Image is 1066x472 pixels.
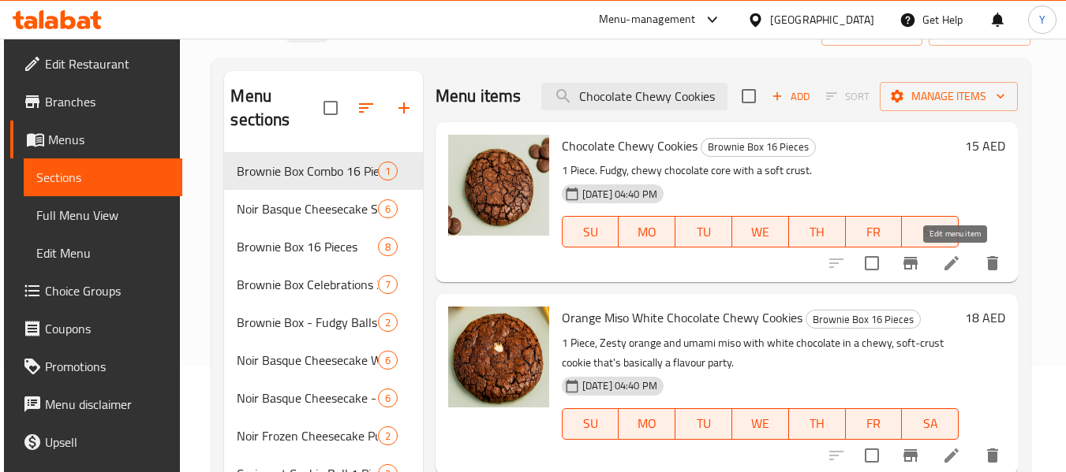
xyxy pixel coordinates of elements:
[619,408,675,440] button: MO
[45,319,170,338] span: Coupons
[45,395,170,414] span: Menu disclaimer
[24,196,182,234] a: Full Menu View
[224,228,422,266] div: Brownie Box 16 Pieces8
[769,87,812,106] span: Add
[625,412,669,435] span: MO
[237,162,377,180] span: Brownie Box Combo 16 Pieces
[846,216,903,247] button: FR
[902,408,959,440] button: SA
[379,429,397,444] span: 2
[732,216,789,247] button: WE
[237,351,377,370] span: Noir Basque Cheesecake Whole
[237,313,377,332] span: Brownie Box - Fudgy Balls
[619,216,675,247] button: MO
[314,91,347,125] span: Select all sections
[237,388,377,407] span: Noir Basque Cheesecake - Limited Edition
[880,82,1018,111] button: Manage items
[436,84,522,108] h2: Menu items
[974,244,1012,282] button: delete
[224,266,422,303] div: Brownie Box Celebrations 24 Pieces7
[10,83,182,121] a: Branches
[789,216,846,247] button: TH
[902,216,959,247] button: SA
[682,221,726,243] span: TU
[562,134,698,158] span: Chocolate Chewy Cookies
[770,11,874,28] div: [GEOGRAPHIC_DATA]
[675,408,732,440] button: TU
[562,216,619,247] button: SU
[378,237,398,256] div: items
[224,417,422,455] div: Noir Frozen Cheesecake Pudding2
[237,199,377,218] span: Noir Basque Cheesecake Slice
[224,152,422,190] div: Brownie Box Combo 16 Pieces1
[448,135,549,236] img: Chocolate Chewy Cookies
[569,412,613,435] span: SU
[36,206,170,225] span: Full Menu View
[732,408,789,440] button: WE
[378,275,398,294] div: items
[237,237,377,256] span: Brownie Box 16 Pieces
[834,21,910,41] span: import
[941,21,1018,41] span: export
[45,357,170,376] span: Promotions
[36,168,170,187] span: Sections
[576,378,664,393] span: [DATE] 04:40 PM
[378,162,398,180] div: items
[379,315,397,330] span: 2
[942,446,961,465] a: Edit menu item
[739,221,783,243] span: WE
[806,310,921,329] div: Brownie Box 16 Pieces
[224,303,422,341] div: Brownie Box - Fudgy Balls2
[45,92,170,111] span: Branches
[852,412,896,435] span: FR
[36,243,170,262] span: Edit Menu
[806,310,920,329] span: Brownie Box 16 Pieces
[852,221,896,243] span: FR
[562,333,959,373] p: 1 Piece, Zesty orange and umami miso with white chocolate in a chewy, soft-crust cookie that's ba...
[1039,11,1045,28] span: Y
[908,221,952,243] span: SA
[448,307,549,407] img: Orange Miso White Chocolate Chewy Cookies
[10,272,182,310] a: Choice Groups
[230,84,323,132] h2: Menu sections
[892,87,1005,106] span: Manage items
[795,221,840,243] span: TH
[378,351,398,370] div: items
[965,135,1005,157] h6: 15 AED
[224,379,422,417] div: Noir Basque Cheesecake - Limited Edition6
[24,234,182,272] a: Edit Menu
[682,412,726,435] span: TU
[379,353,397,368] span: 6
[224,341,422,379] div: Noir Basque Cheesecake Whole6
[892,244,929,282] button: Branch-specific-item
[379,277,397,292] span: 7
[48,130,170,149] span: Menus
[795,412,840,435] span: TH
[789,408,846,440] button: TH
[739,412,783,435] span: WE
[378,313,398,332] div: items
[625,221,669,243] span: MO
[237,426,377,445] span: Noir Frozen Cheesecake Pudding
[10,347,182,385] a: Promotions
[378,199,398,218] div: items
[379,164,397,179] span: 1
[965,307,1005,329] h6: 18 AED
[855,439,888,472] span: Select to update
[379,202,397,217] span: 6
[224,190,422,228] div: Noir Basque Cheesecake Slice6
[569,221,613,243] span: SU
[10,385,182,423] a: Menu disclaimer
[45,281,170,300] span: Choice Groups
[701,138,815,156] span: Brownie Box 16 Pieces
[379,391,397,406] span: 6
[541,83,727,110] input: search
[237,275,377,294] span: Brownie Box Celebrations 24 Pieces
[10,45,182,83] a: Edit Restaurant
